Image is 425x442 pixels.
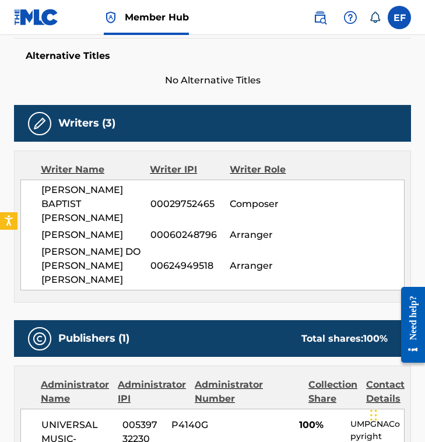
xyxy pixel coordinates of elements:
span: 00060248796 [150,228,230,242]
div: Contact Details [366,378,405,406]
h5: Alternative Titles [26,50,399,62]
img: MLC Logo [14,9,59,26]
span: [PERSON_NAME] DO [PERSON_NAME] [PERSON_NAME] [41,245,150,287]
span: No Alternative Titles [14,73,411,87]
span: [PERSON_NAME] [41,228,150,242]
span: Arranger [230,228,302,242]
span: [PERSON_NAME] BAPTIST [PERSON_NAME] [41,183,150,225]
div: User Menu [388,6,411,29]
span: 100% [299,418,342,432]
span: Arranger [230,259,302,273]
h5: Writers (3) [58,117,115,130]
div: Notifications [369,12,381,23]
span: Composer [230,197,302,211]
h5: Publishers (1) [58,332,129,345]
span: Member Hub [125,10,189,24]
div: Drag [370,398,377,433]
div: Collection Share [308,378,357,406]
iframe: Resource Center [392,278,425,372]
div: Administrator IPI [118,378,186,406]
span: 100 % [363,333,388,344]
img: help [343,10,357,24]
img: Writers [33,117,47,131]
img: Publishers [33,332,47,346]
div: Administrator Name [41,378,109,406]
img: search [313,10,327,24]
div: Help [339,6,362,29]
img: Top Rightsholder [104,10,118,24]
span: P4140G [171,418,225,432]
iframe: Chat Widget [367,386,425,442]
div: Writer IPI [150,163,230,177]
div: Administrator Number [195,378,263,406]
span: 00029752465 [150,197,230,211]
a: Public Search [308,6,332,29]
div: Writer Name [41,163,150,177]
div: Writer Role [230,163,303,177]
span: 00624949518 [150,259,230,273]
div: Total shares: [301,332,388,346]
